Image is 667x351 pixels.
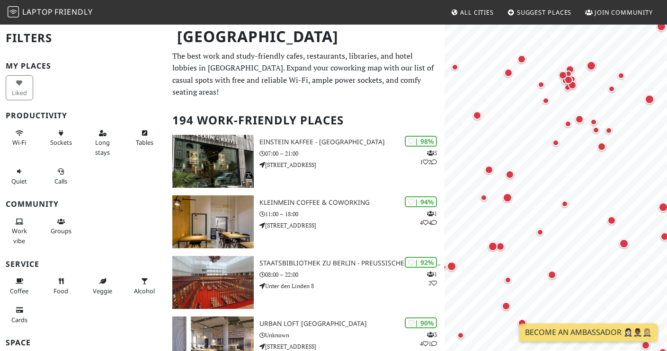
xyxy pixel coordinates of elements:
div: Map marker [606,83,617,95]
button: Sockets [47,125,75,150]
div: Map marker [445,260,458,273]
span: Long stays [95,138,110,156]
div: Map marker [483,164,495,176]
div: Map marker [502,274,514,286]
a: LaptopFriendly LaptopFriendly [8,4,93,21]
span: Group tables [51,227,71,235]
p: 3 4 1 [420,330,437,348]
div: Map marker [455,330,466,341]
h3: Service [6,260,161,269]
img: KleinMein Coffee & Coworking [172,195,254,248]
button: Quiet [6,164,33,189]
button: Veggie [89,273,116,298]
button: Tables [131,125,158,150]
div: Map marker [501,191,514,204]
div: Map marker [559,198,570,210]
div: Map marker [540,95,551,106]
span: Coffee [10,287,28,295]
h3: Einstein Kaffee - [GEOGRAPHIC_DATA] [259,138,445,146]
span: Suggest Places [517,8,572,17]
div: Map marker [502,67,515,79]
a: Suggest Places [504,4,576,21]
span: Video/audio calls [54,177,67,185]
span: Food [53,287,68,295]
p: The best work and study-friendly cafes, restaurants, libraries, and hotel lobbies in [GEOGRAPHIC_... [172,50,439,98]
div: Map marker [560,75,571,87]
span: Veggie [93,287,112,295]
img: Einstein Kaffee - Charlottenburg [172,135,254,188]
button: Long stays [89,125,116,160]
p: 1 4 4 [420,209,437,227]
div: | 98% [405,136,437,147]
button: Groups [47,214,75,239]
div: Map marker [471,109,483,122]
h1: [GEOGRAPHIC_DATA] [169,24,443,50]
span: Friendly [54,7,92,17]
h3: Staatsbibliothek zu Berlin - Preußischer Kulturbesitz [259,259,445,267]
div: Map marker [500,300,512,312]
button: Work vibe [6,214,33,248]
div: | 94% [405,196,437,207]
p: 1 2 [427,270,437,288]
a: Become an Ambassador 🤵🏻‍♀️🤵🏾‍♂️🤵🏼‍♀️ [519,324,658,342]
div: Map marker [563,68,574,79]
button: Alcohol [131,273,158,298]
div: Map marker [562,82,573,93]
a: Einstein Kaffee - Charlottenburg | 98% 512 Einstein Kaffee - [GEOGRAPHIC_DATA] 07:00 – 21:00 [STR... [167,135,445,188]
div: | 92% [405,257,437,268]
p: [STREET_ADDRESS] [259,160,445,169]
h2: 194 Work-Friendly Places [172,106,439,135]
a: Staatsbibliothek zu Berlin - Preußischer Kulturbesitz | 92% 12 Staatsbibliothek zu Berlin - Preuß... [167,256,445,309]
button: Calls [47,164,75,189]
p: 07:00 – 21:00 [259,149,445,158]
div: Map marker [566,79,578,91]
div: Map marker [585,59,598,72]
span: Quiet [11,177,27,185]
img: Staatsbibliothek zu Berlin - Preußischer Kulturbesitz [172,256,254,309]
a: Join Community [581,4,657,21]
button: Wi-Fi [6,125,33,150]
div: Map marker [605,214,618,227]
div: Map marker [486,240,499,253]
span: Work-friendly tables [136,138,153,147]
span: Alcohol [134,287,155,295]
div: | 90% [405,317,437,328]
p: [STREET_ADDRESS] [259,342,445,351]
div: Map marker [590,124,602,136]
div: Map marker [546,269,558,281]
span: Join Community [595,8,653,17]
span: Credit cards [11,316,27,324]
h3: Community [6,200,161,209]
div: Map marker [557,69,569,81]
p: 5 1 2 [420,149,437,167]
div: Map marker [617,237,631,250]
div: Map marker [596,140,608,153]
div: Map marker [516,53,528,65]
h3: Space [6,338,161,347]
a: KleinMein Coffee & Coworking | 94% 144 KleinMein Coffee & Coworking 11:00 – 18:00 [STREET_ADDRESS] [167,195,445,248]
p: 11:00 – 18:00 [259,210,445,219]
div: Map marker [573,113,586,125]
button: Food [47,273,75,298]
span: People working [12,227,27,245]
button: Coffee [6,273,33,298]
p: 08:00 – 22:00 [259,270,445,279]
span: Stable Wi-Fi [12,138,26,147]
a: All Cities [447,4,498,21]
h3: Productivity [6,111,161,120]
p: Unter den Linden 8 [259,281,445,290]
div: Map marker [562,118,574,130]
div: Map marker [494,240,507,253]
span: Power sockets [50,138,72,147]
p: [STREET_ADDRESS] [259,221,445,230]
div: Map marker [564,63,576,76]
div: Map marker [478,192,489,203]
div: Map marker [643,93,656,106]
div: Map marker [550,137,561,149]
div: Map marker [534,227,546,238]
img: LaptopFriendly [8,6,19,18]
span: Laptop [22,7,53,17]
h3: My Places [6,61,161,70]
span: All Cities [460,8,494,17]
p: Unknown [259,331,445,340]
